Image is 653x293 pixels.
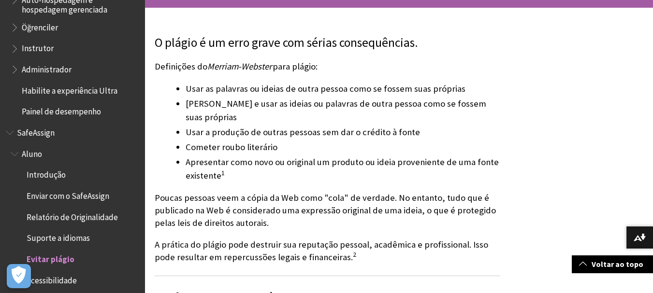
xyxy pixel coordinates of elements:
span: SafeAssign [17,125,55,138]
p: O plágio é um erro grave com sérias consequências. [155,34,500,52]
span: Relatório de Originalidade [27,209,118,222]
span: Administrador [22,61,72,74]
li: [PERSON_NAME] e usar as ideias ou palavras de outra pessoa como se fossem suas próprias [186,97,500,124]
sup: 1 [221,168,225,177]
span: Introdução [27,167,66,180]
a: Voltar ao topo [572,255,653,273]
li: Cometer roubo literário [186,140,500,154]
span: Acessibilidade [27,272,77,285]
span: Enviar com o SafeAssign [27,188,109,201]
span: Painel de desempenho [22,104,101,117]
span: Merriam-Webster [207,61,272,72]
span: Habilite a experiência Ultra [22,83,117,96]
p: A prática do plágio pode destruir sua reputação pessoal, acadêmica e profissional. Isso pode resu... [155,238,500,264]
span: Instrutor [22,41,54,54]
span: Aluno [22,146,42,159]
sup: 2 [353,250,356,259]
li: Usar as palavras ou ideias de outra pessoa como se fossem suas próprias [186,82,500,96]
span: Öğrenciler [22,19,58,32]
p: Definições do para plágio: [155,60,500,73]
span: Suporte a idiomas [27,230,90,243]
button: Abrir preferências [7,264,31,288]
p: Poucas pessoas veem a cópia da Web como "cola" de verdade. No entanto, tudo que é publicado na We... [155,192,500,230]
span: Evitar plágio [27,251,74,264]
li: Apresentar como novo ou original um produto ou ideia proveniente de uma fonte existente [186,155,500,182]
li: Usar a produção de outras pessoas sem dar o crédito à fonte [186,126,500,139]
